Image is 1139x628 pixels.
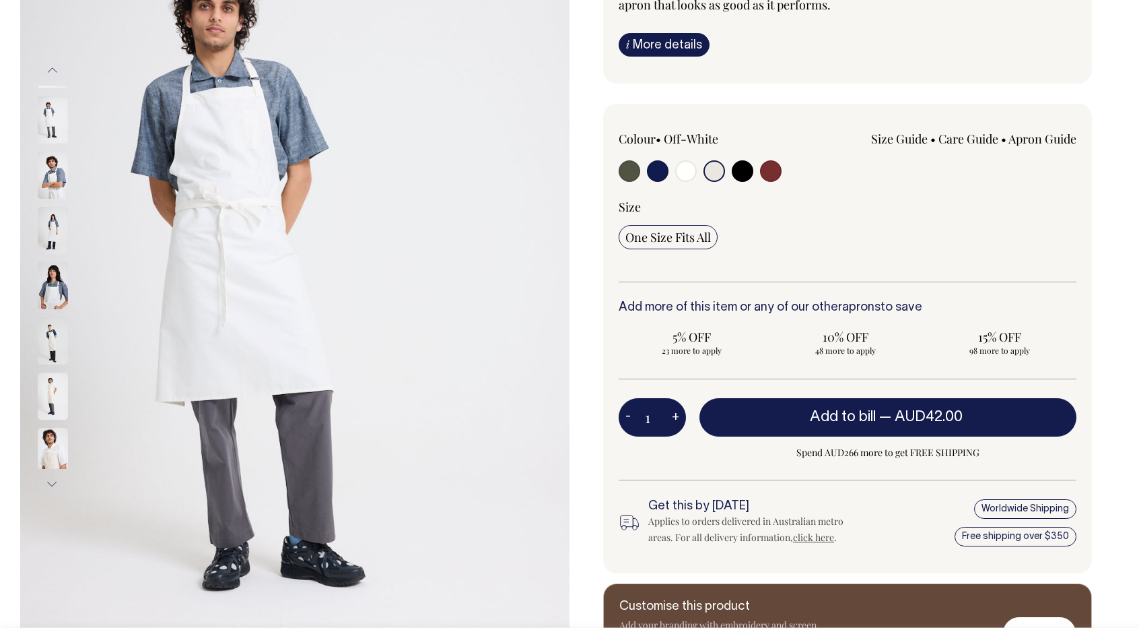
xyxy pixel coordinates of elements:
[842,302,881,313] a: aprons
[1001,131,1006,147] span: •
[42,469,63,499] button: Next
[648,513,868,546] div: Applies to orders delivered in Australian metro areas. For all delivery information, .
[793,531,834,544] a: click here
[38,96,68,144] img: off-white
[625,229,711,245] span: One Size Fits All
[871,131,928,147] a: Size Guide
[938,131,998,147] a: Care Guide
[626,37,629,51] span: i
[926,325,1072,360] input: 15% OFF 98 more to apply
[933,329,1066,345] span: 15% OFF
[773,325,919,360] input: 10% OFF 48 more to apply
[38,262,68,309] img: off-white
[625,329,758,345] span: 5% OFF
[38,428,68,475] img: natural
[625,345,758,356] span: 23 more to apply
[699,445,1076,461] span: Spend AUD266 more to get FREE SHIPPING
[699,398,1076,436] button: Add to bill —AUD42.00
[665,404,686,431] button: +
[619,33,710,57] a: iMore details
[664,131,718,147] label: Off-White
[933,345,1066,356] span: 98 more to apply
[619,131,802,147] div: Colour
[619,600,835,614] h6: Customise this product
[619,225,718,249] input: One Size Fits All
[38,317,68,365] img: natural
[619,301,1076,315] h6: Add more of this item or any of our other to save
[780,329,912,345] span: 10% OFF
[895,410,963,424] span: AUD42.00
[42,55,63,86] button: Previous
[780,345,912,356] span: 48 more to apply
[1008,131,1076,147] a: Apron Guide
[810,410,876,424] span: Add to bill
[38,207,68,254] img: off-white
[656,131,661,147] span: •
[930,131,936,147] span: •
[38,152,68,199] img: off-white
[619,404,637,431] button: -
[879,410,966,424] span: —
[38,373,68,420] img: natural
[619,199,1076,215] div: Size
[619,325,765,360] input: 5% OFF 23 more to apply
[648,500,868,513] h6: Get this by [DATE]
